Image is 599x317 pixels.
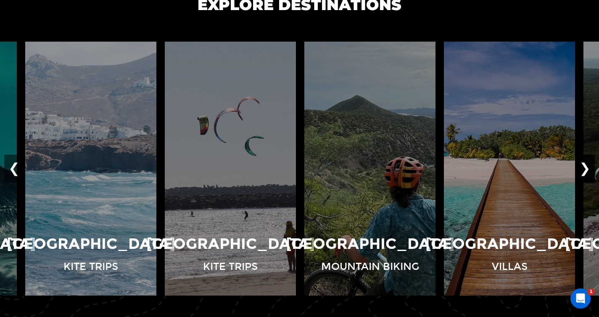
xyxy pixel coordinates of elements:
p: [GEOGRAPHIC_DATA] [146,233,315,255]
p: [GEOGRAPHIC_DATA] [7,233,175,255]
iframe: Intercom live chat [570,288,591,309]
button: ❯ [575,155,595,182]
p: Kite Trips [203,259,258,274]
p: Mountain Biking [321,259,419,274]
span: 1 [588,288,594,295]
p: Villas [492,259,528,274]
p: [GEOGRAPHIC_DATA] [425,233,594,255]
button: ❮ [4,155,24,182]
p: Kite Trips [63,259,118,274]
p: [GEOGRAPHIC_DATA] [286,233,454,255]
